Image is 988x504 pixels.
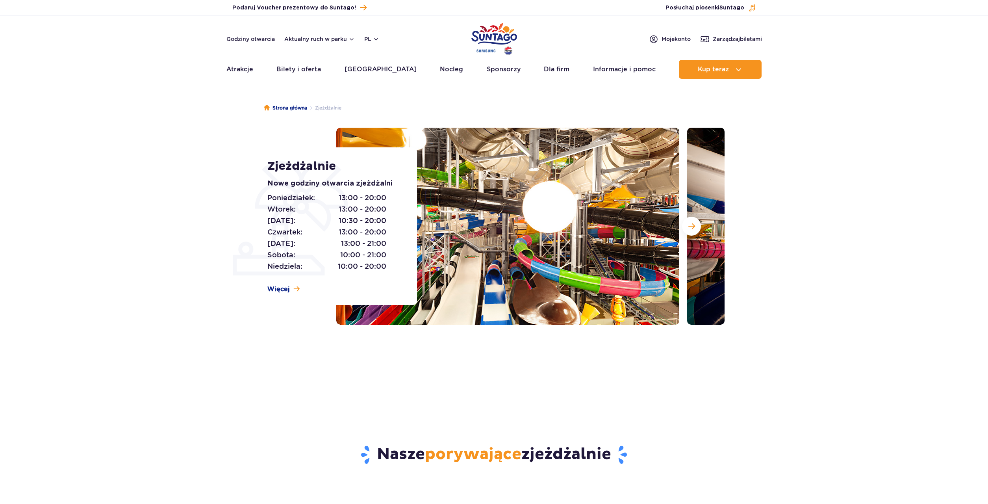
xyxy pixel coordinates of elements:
a: Strona główna [264,104,307,112]
p: Nowe godziny otwarcia zjeżdżalni [267,178,399,189]
span: 13:00 - 20:00 [339,192,386,203]
span: 10:00 - 20:00 [338,261,386,272]
span: 13:00 - 20:00 [339,227,386,238]
a: Podaruj Voucher prezentowy do Suntago! [232,2,367,13]
span: Więcej [267,285,290,294]
a: [GEOGRAPHIC_DATA] [345,60,417,79]
a: Mojekonto [649,34,691,44]
a: Godziny otwarcia [226,35,275,43]
li: Zjeżdżalnie [307,104,341,112]
span: Poniedziałek: [267,192,315,203]
button: Posłuchaj piosenkiSuntago [665,4,756,12]
span: Niedziela: [267,261,302,272]
span: Moje konto [662,35,691,43]
span: Zarządzaj biletami [713,35,762,43]
span: Posłuchaj piosenki [665,4,744,12]
button: pl [364,35,379,43]
span: Suntago [719,5,744,11]
h2: Nasze zjeżdżalnie [263,444,725,465]
button: Kup teraz [679,60,762,79]
span: 13:00 - 20:00 [339,204,386,215]
a: Informacje i pomoc [593,60,656,79]
a: Sponsorzy [487,60,521,79]
span: 10:30 - 20:00 [339,215,386,226]
button: Aktualny ruch w parku [284,36,355,42]
span: Czwartek: [267,227,302,238]
span: Wtorek: [267,204,296,215]
a: Dla firm [544,60,569,79]
a: Atrakcje [226,60,253,79]
span: 10:00 - 21:00 [340,249,386,260]
button: Następny slajd [682,217,701,236]
span: [DATE]: [267,215,295,226]
a: Park of Poland [471,20,517,56]
span: 13:00 - 21:00 [341,238,386,249]
span: Podaruj Voucher prezentowy do Suntago! [232,4,356,12]
span: Kup teraz [698,66,729,73]
a: Zarządzajbiletami [700,34,762,44]
span: [DATE]: [267,238,295,249]
a: Więcej [267,285,300,294]
span: porywające [425,444,521,464]
a: Bilety i oferta [276,60,321,79]
a: Nocleg [440,60,463,79]
h1: Zjeżdżalnie [267,159,399,173]
span: Sobota: [267,249,295,260]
